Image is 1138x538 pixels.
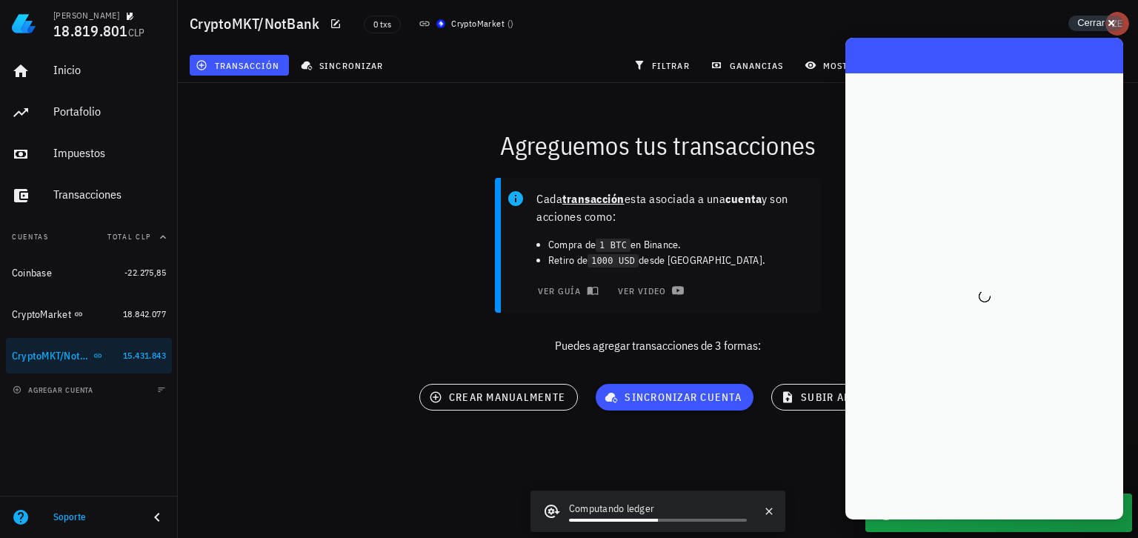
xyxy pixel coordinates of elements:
[304,59,383,71] span: sincronizar
[123,308,166,319] span: 18.842.077
[53,10,119,21] div: [PERSON_NAME]
[596,239,630,253] code: 1 BTC
[508,16,514,31] span: ( )
[562,191,625,206] b: transacción
[295,55,393,76] button: sincronizar
[1077,17,1105,28] span: Cerrar
[53,146,166,160] div: Impuestos
[6,338,172,373] a: CryptoMKT/NotBank 15.431.843
[548,237,809,253] li: Compra de en Binance.
[53,187,166,202] div: Transacciones
[616,285,681,296] span: ver video
[6,255,172,290] a: Coinbase -22.275,85
[12,350,90,362] div: CryptoMKT/NotBank
[528,280,605,301] button: ver guía
[784,391,884,404] span: subir archivo
[725,191,762,206] b: cuenta
[636,59,690,71] span: filtrar
[6,296,172,332] a: CryptoMarket 18.842.077
[705,55,793,76] button: ganancias
[12,12,36,36] img: LedgiFi
[16,385,93,395] span: agregar cuenta
[771,384,896,411] button: subir archivo
[12,267,52,279] div: Coinbase
[608,280,691,301] a: ver video
[373,16,391,33] span: 0 txs
[178,336,1138,354] p: Puedes agregar transacciones de 3 formas:
[569,501,747,519] div: Computando ledger
[808,59,866,71] span: mostrar
[6,136,172,172] a: Impuestos
[536,190,809,225] p: Cada esta asociada a una y son acciones como:
[53,104,166,119] div: Portafolio
[6,219,172,255] button: CuentasTotal CLP
[1105,12,1129,36] div: avatar
[124,267,166,278] span: -22.275,85
[419,384,578,411] button: crear manualmente
[6,178,172,213] a: Transacciones
[6,95,172,130] a: Portafolio
[107,232,151,242] span: Total CLP
[53,63,166,77] div: Inicio
[451,16,505,31] div: CryptoMarket
[436,19,445,28] img: CryptoMKT
[596,384,753,411] button: sincronizar cuenta
[845,38,1123,519] iframe: Help Scout Beacon - Live Chat, Contact Form, and Knowledge Base
[190,12,325,36] h1: CryptoMKT/NotBank
[432,391,565,404] span: crear manualmente
[536,285,596,296] span: ver guía
[12,308,71,321] div: CryptoMarket
[713,59,783,71] span: ganancias
[53,511,136,523] div: Soporte
[128,26,145,39] span: CLP
[588,254,639,268] code: 1000 USD
[53,21,128,41] span: 18.819.801
[608,391,742,404] span: sincronizar cuenta
[199,59,279,71] span: transacción
[9,382,100,397] button: agregar cuenta
[628,55,699,76] button: filtrar
[190,55,289,76] button: transacción
[1068,16,1123,31] button: Cerrar
[799,55,875,76] button: mostrar
[548,253,809,268] li: Retiro de desde [GEOGRAPHIC_DATA].
[6,53,172,89] a: Inicio
[123,350,166,361] span: 15.431.843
